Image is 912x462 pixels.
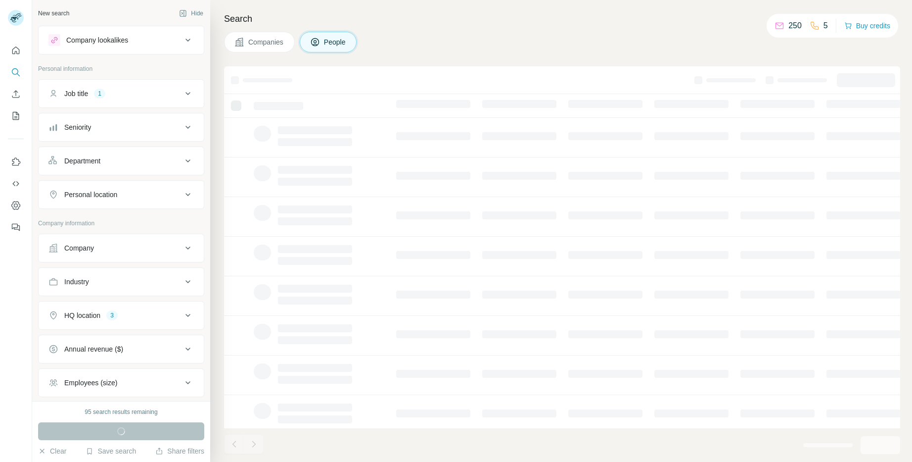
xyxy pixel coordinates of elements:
button: Industry [39,270,204,294]
div: New search [38,9,69,18]
div: Department [64,156,100,166]
button: Use Surfe API [8,175,24,193]
div: Company [64,243,94,253]
div: Company lookalikes [66,35,128,45]
span: Companies [248,37,284,47]
button: Quick start [8,42,24,59]
button: Use Surfe on LinkedIn [8,153,24,171]
div: 95 search results remaining [85,408,157,416]
button: Company lookalikes [39,28,204,52]
button: Feedback [8,218,24,236]
button: Buy credits [844,19,890,33]
div: Job title [64,89,88,99]
div: 3 [106,311,118,320]
div: HQ location [64,310,100,320]
div: 1 [94,89,105,98]
p: Company information [38,219,204,228]
button: Department [39,149,204,173]
p: Personal information [38,64,204,73]
button: My lists [8,107,24,125]
div: Annual revenue ($) [64,344,123,354]
button: Enrich CSV [8,85,24,103]
div: Employees (size) [64,378,117,388]
div: Industry [64,277,89,287]
button: Hide [172,6,210,21]
p: 5 [823,20,828,32]
span: People [324,37,347,47]
button: HQ location3 [39,304,204,327]
button: Dashboard [8,197,24,214]
div: Personal location [64,190,117,200]
button: Company [39,236,204,260]
h4: Search [224,12,900,26]
div: Seniority [64,122,91,132]
button: Search [8,63,24,81]
button: Annual revenue ($) [39,337,204,361]
button: Clear [38,446,66,456]
button: Share filters [155,446,204,456]
button: Seniority [39,115,204,139]
button: Job title1 [39,82,204,105]
button: Employees (size) [39,371,204,395]
p: 250 [788,20,802,32]
button: Save search [86,446,136,456]
button: Personal location [39,183,204,206]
